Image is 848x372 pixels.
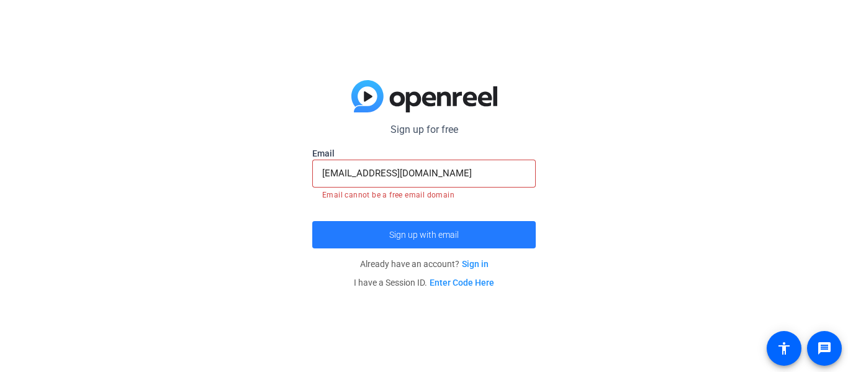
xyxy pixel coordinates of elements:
[351,80,497,112] img: blue-gradient.svg
[312,122,536,137] p: Sign up for free
[817,341,832,356] mat-icon: message
[430,278,494,288] a: Enter Code Here
[312,221,536,248] button: Sign up with email
[312,147,536,160] label: Email
[354,278,494,288] span: I have a Session ID.
[360,259,489,269] span: Already have an account?
[322,166,526,181] input: Enter Email Address
[462,259,489,269] a: Sign in
[322,188,526,201] mat-error: Email cannot be a free email domain
[777,341,792,356] mat-icon: accessibility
